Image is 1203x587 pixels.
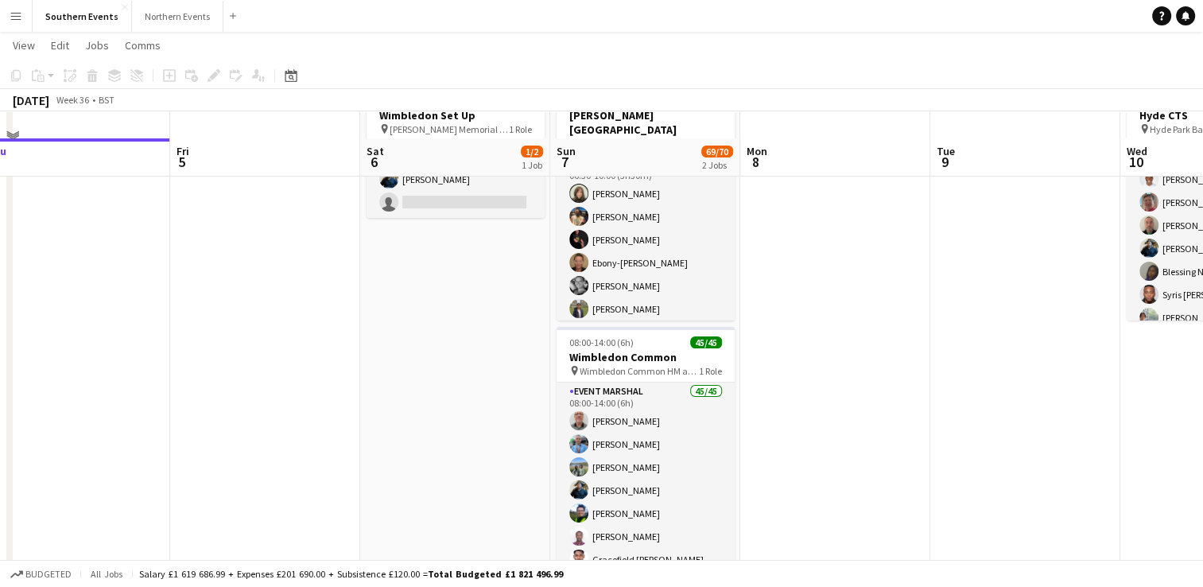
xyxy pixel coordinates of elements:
[580,365,699,377] span: Wimbledon Common HM and 10k
[51,38,69,52] span: Edit
[557,327,735,562] app-job-card: 08:00-14:00 (6h)45/45Wimbledon Common Wimbledon Common HM and 10k1 RoleEvent Marshal45/4508:00-14...
[52,94,92,106] span: Week 36
[554,153,576,171] span: 7
[364,153,384,171] span: 6
[177,144,189,158] span: Fri
[45,35,76,56] a: Edit
[79,35,115,56] a: Jobs
[557,108,735,137] h3: [PERSON_NAME][GEOGRAPHIC_DATA]
[521,146,543,157] span: 1/2
[747,144,767,158] span: Mon
[428,568,563,580] span: Total Budgeted £1 821 496.99
[118,35,167,56] a: Comms
[8,566,74,583] button: Budgeted
[367,108,545,122] h3: Wimbledon Set Up
[509,123,532,135] span: 1 Role
[13,92,49,108] div: [DATE]
[25,569,72,580] span: Budgeted
[87,568,126,580] span: All jobs
[699,365,722,377] span: 1 Role
[557,144,576,158] span: Sun
[367,144,384,158] span: Sat
[702,159,732,171] div: 2 Jobs
[85,38,109,52] span: Jobs
[557,85,735,321] app-job-card: 06:30-10:00 (3h30m)24/25[PERSON_NAME][GEOGRAPHIC_DATA] [PERSON_NAME][GEOGRAPHIC_DATA]1 RoleEvent ...
[744,153,767,171] span: 8
[132,1,223,32] button: Northern Events
[1124,153,1147,171] span: 10
[367,141,545,218] app-card-role: Event Marshal24A1/210:00-16:00 (6h)[PERSON_NAME]
[13,38,35,52] span: View
[390,123,509,135] span: [PERSON_NAME] Memorial Playing Fields, [GEOGRAPHIC_DATA], [GEOGRAPHIC_DATA]
[580,138,699,150] span: [PERSON_NAME][GEOGRAPHIC_DATA]
[937,144,955,158] span: Tue
[690,336,722,348] span: 45/45
[125,38,161,52] span: Comms
[139,568,563,580] div: Salary £1 619 686.99 + Expenses £201 690.00 + Subsistence £120.00 =
[6,35,41,56] a: View
[701,146,733,157] span: 69/70
[569,336,634,348] span: 08:00-14:00 (6h)
[522,159,542,171] div: 1 Job
[699,138,722,150] span: 1 Role
[1127,144,1147,158] span: Wed
[557,350,735,364] h3: Wimbledon Common
[99,94,114,106] div: BST
[934,153,955,171] span: 9
[33,1,132,32] button: Southern Events
[174,153,189,171] span: 5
